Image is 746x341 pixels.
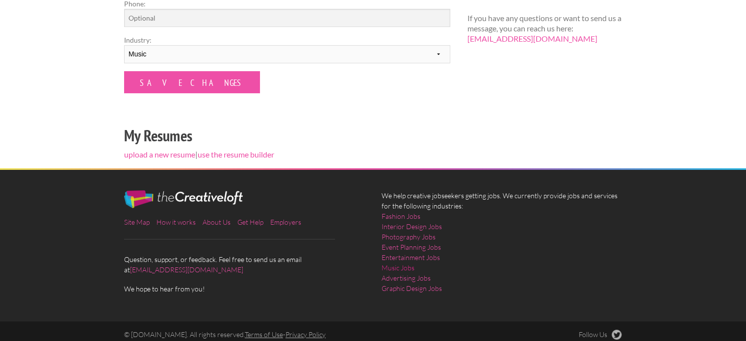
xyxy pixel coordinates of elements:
input: Optional [124,9,450,27]
a: use the resume builder [198,150,274,159]
a: [EMAIL_ADDRESS][DOMAIN_NAME] [467,34,597,43]
h2: My Resumes [124,125,450,147]
p: If you have any questions or want to send us a message, you can reach us here: [467,13,622,44]
a: Photography Jobs [382,232,436,242]
a: [EMAIL_ADDRESS][DOMAIN_NAME] [130,265,243,274]
a: Terms of Use [245,330,283,339]
a: Follow Us [579,330,622,340]
img: The Creative Loft [124,190,243,208]
a: Entertainment Jobs [382,252,440,262]
a: Employers [270,218,301,226]
a: Site Map [124,218,150,226]
a: Get Help [237,218,263,226]
a: Music Jobs [382,262,414,273]
div: We help creative jobseekers getting jobs. We currently provide jobs and services for the followin... [373,190,631,301]
label: Industry: [124,35,450,45]
a: How it works [156,218,196,226]
a: upload a new resume [124,150,195,159]
a: Event Planning Jobs [382,242,441,252]
input: Save Changes [124,71,260,93]
a: Privacy Policy [285,330,326,339]
a: Fashion Jobs [382,211,420,221]
a: Graphic Design Jobs [382,283,442,293]
div: Question, support, or feedback. Feel free to send us an email at [116,190,373,294]
span: We hope to hear from you! [124,284,364,294]
div: © [DOMAIN_NAME]. All rights reserved. - [116,330,502,340]
a: Advertising Jobs [382,273,431,283]
a: Interior Design Jobs [382,221,442,232]
a: About Us [203,218,231,226]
